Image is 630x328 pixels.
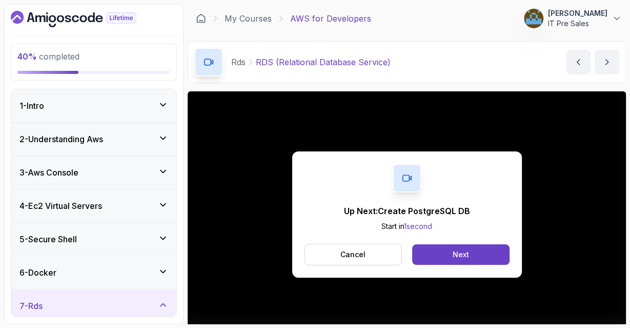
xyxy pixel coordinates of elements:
h3: 1 - Intro [19,100,44,112]
p: IT Pre Sales [548,18,607,29]
button: 6-Docker [11,256,176,289]
button: user profile image[PERSON_NAME]IT Pre Sales [523,8,622,29]
p: Rds [231,56,246,68]
div: Next [453,249,469,260]
h3: 5 - Secure Shell [19,233,77,245]
button: next content [595,50,619,74]
a: Dashboard [196,13,206,24]
span: 1 second [404,222,432,230]
button: 5-Secure Shell [11,223,176,256]
a: My Courses [225,12,272,25]
p: Start in [344,221,470,231]
button: 4-Ec2 Virtual Servers [11,189,176,222]
button: 1-Intro [11,89,176,122]
span: completed [17,51,79,62]
button: Next [412,244,509,265]
button: previous content [566,50,591,74]
h3: 6 - Docker [19,266,56,279]
p: AWS for Developers [290,12,371,25]
button: 2-Understanding Aws [11,123,176,156]
span: 40 % [17,51,37,62]
p: Cancel [340,249,365,260]
a: Dashboard [11,11,160,27]
p: RDS (Relational Database Service) [256,56,391,68]
p: [PERSON_NAME] [548,8,607,18]
h3: 4 - Ec2 Virtual Servers [19,200,102,212]
button: Cancel [304,244,402,265]
p: Up Next: Create PostgreSQL DB [344,205,470,217]
img: user profile image [524,9,543,28]
h3: 3 - Aws Console [19,166,78,179]
h3: 2 - Understanding Aws [19,133,103,145]
button: 7-Rds [11,290,176,322]
button: 3-Aws Console [11,156,176,189]
h3: 7 - Rds [19,300,43,312]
